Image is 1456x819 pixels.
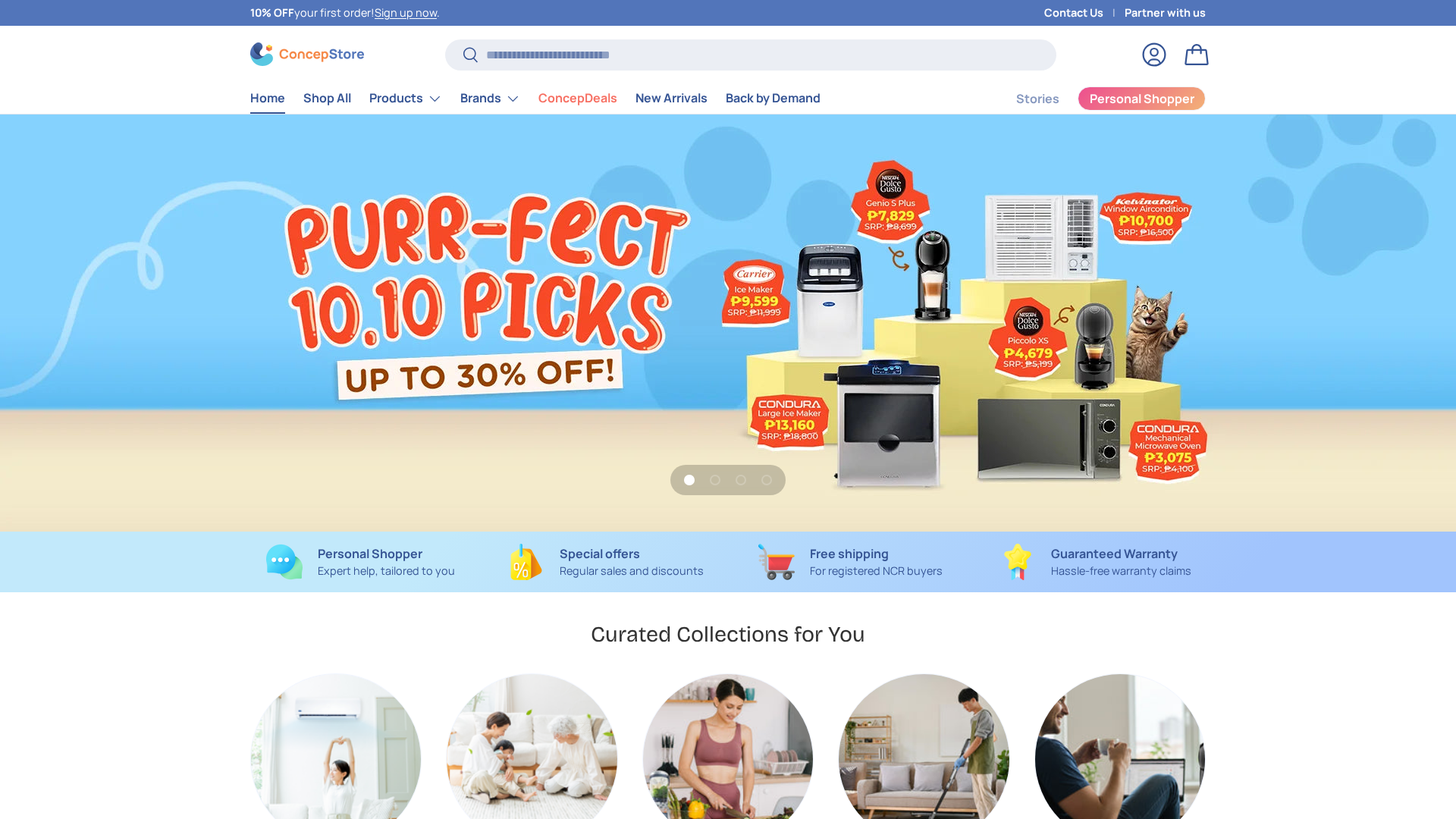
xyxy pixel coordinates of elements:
[810,563,943,579] p: For registered NCR buyers
[985,544,1206,580] a: Guaranteed Warranty Hassle-free warranty claims
[560,545,640,562] strong: Special offers
[740,544,961,580] a: Free shipping For registered NCR buyers
[250,5,440,21] p: your first order! .
[1051,545,1178,562] strong: Guaranteed Warranty
[538,83,617,113] a: ConcepDeals
[360,83,451,114] summary: Products
[250,42,364,66] img: ConcepStore
[495,544,716,580] a: Special offers Regular sales and discounts
[318,545,422,562] strong: Personal Shopper
[451,83,529,114] summary: Brands
[318,563,455,579] p: Expert help, tailored to you
[369,83,442,114] a: Products
[1078,86,1206,111] a: Personal Shopper
[635,83,708,113] a: New Arrivals
[1125,5,1206,21] a: Partner with us
[250,5,294,20] strong: 10% OFF
[1051,563,1191,579] p: Hassle-free warranty claims
[250,544,471,580] a: Personal Shopper Expert help, tailored to you
[560,563,704,579] p: Regular sales and discounts
[810,545,889,562] strong: Free shipping
[591,620,865,648] h2: Curated Collections for You
[1090,93,1194,105] span: Personal Shopper
[250,83,285,113] a: Home
[980,83,1206,114] nav: Secondary
[1044,5,1125,21] a: Contact Us
[250,83,821,114] nav: Primary
[303,83,351,113] a: Shop All
[460,83,520,114] a: Brands
[1016,84,1059,114] a: Stories
[375,5,437,20] a: Sign up now
[726,83,821,113] a: Back by Demand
